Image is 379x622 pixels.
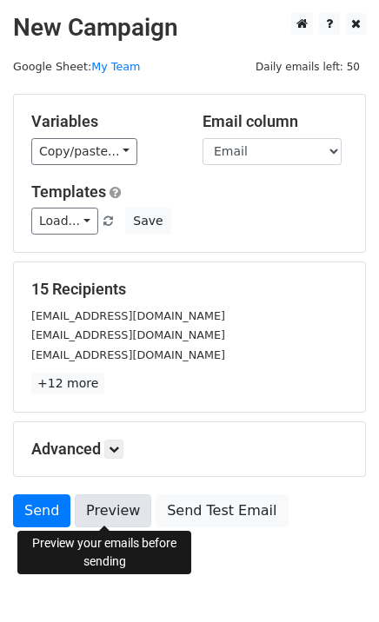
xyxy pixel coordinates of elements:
a: Preview [75,494,151,527]
h2: New Campaign [13,13,366,43]
small: Google Sheet: [13,60,140,73]
h5: Email column [203,112,348,131]
a: +12 more [31,373,104,394]
iframe: Chat Widget [292,539,379,622]
h5: Advanced [31,440,348,459]
h5: 15 Recipients [31,280,348,299]
a: My Team [91,60,140,73]
div: Preview your emails before sending [17,531,191,574]
a: Templates [31,182,106,201]
h5: Variables [31,112,176,131]
a: Copy/paste... [31,138,137,165]
button: Save [125,208,170,235]
a: Daily emails left: 50 [249,60,366,73]
small: [EMAIL_ADDRESS][DOMAIN_NAME] [31,328,225,341]
span: Daily emails left: 50 [249,57,366,76]
a: Send [13,494,70,527]
small: [EMAIL_ADDRESS][DOMAIN_NAME] [31,348,225,361]
a: Send Test Email [156,494,288,527]
a: Load... [31,208,98,235]
small: [EMAIL_ADDRESS][DOMAIN_NAME] [31,309,225,322]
